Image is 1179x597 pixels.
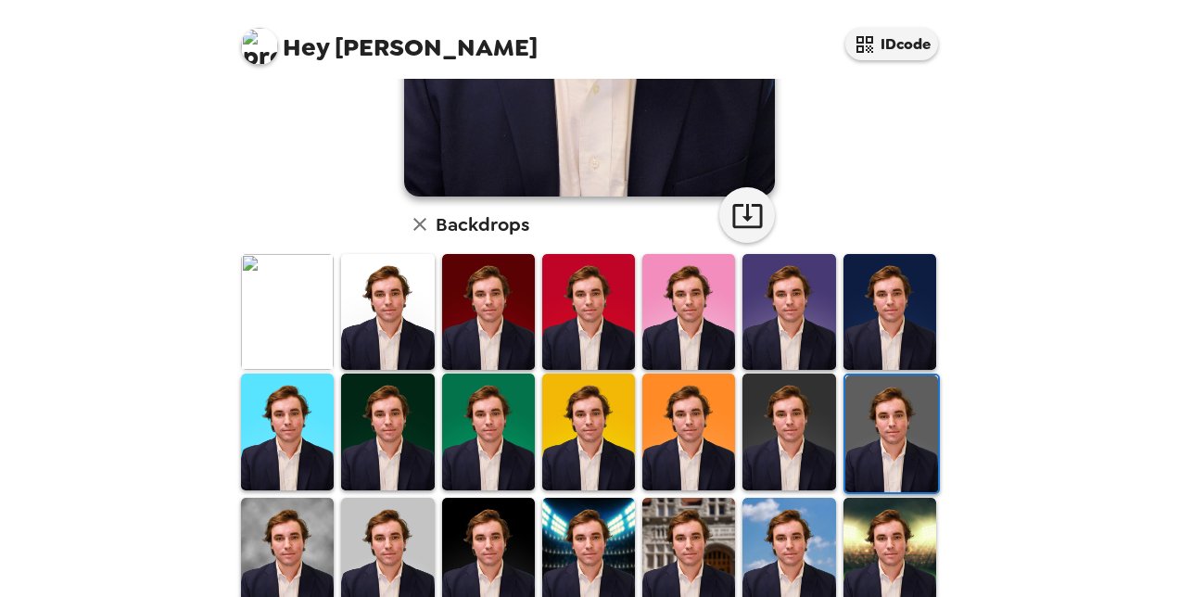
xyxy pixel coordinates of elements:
[241,28,278,65] img: profile pic
[845,28,938,60] button: IDcode
[241,254,334,370] img: Original
[241,19,538,60] span: [PERSON_NAME]
[283,31,329,64] span: Hey
[436,210,529,239] h6: Backdrops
